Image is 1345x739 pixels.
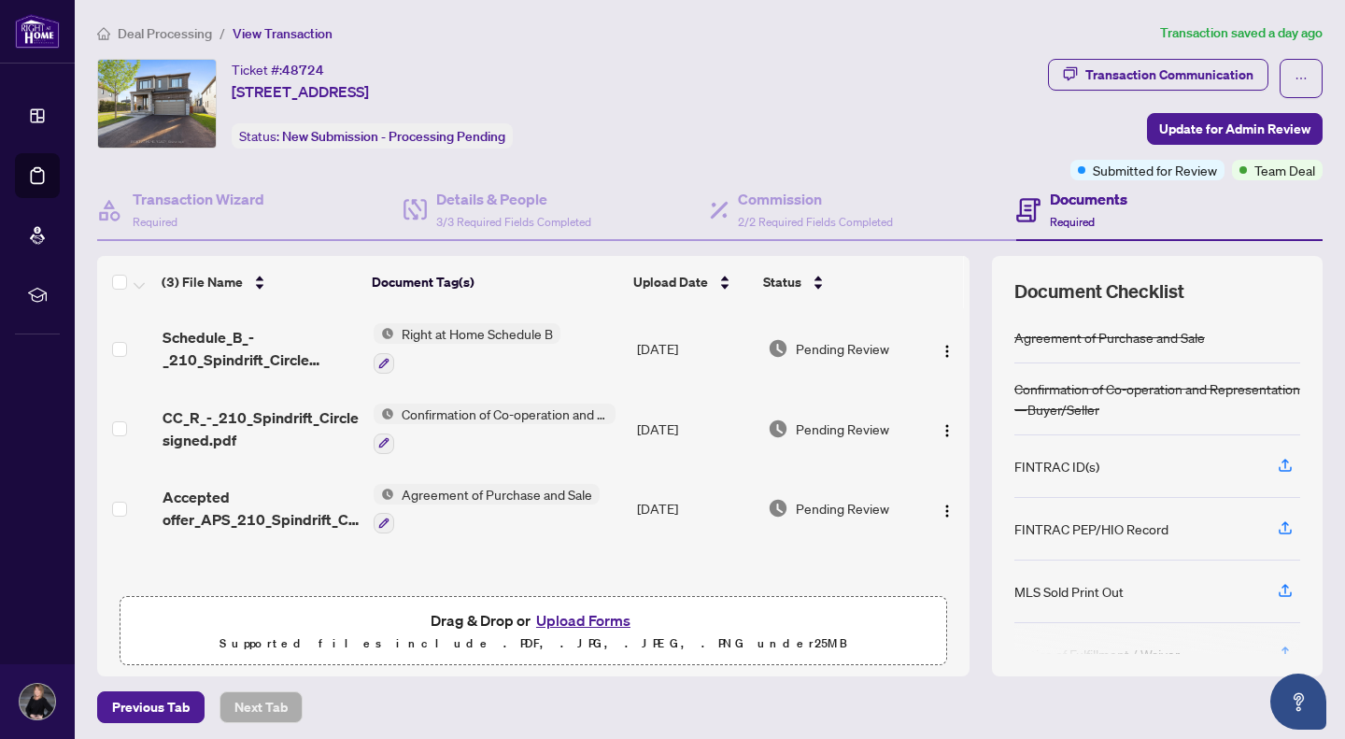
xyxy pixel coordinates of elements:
[431,608,636,632] span: Drag & Drop or
[1147,113,1323,145] button: Update for Admin Review
[162,272,243,292] span: (3) File Name
[932,414,962,444] button: Logo
[932,334,962,363] button: Logo
[163,406,359,451] span: CC_R_-_210_Spindrift_Circle signed.pdf
[796,419,889,439] span: Pending Review
[1159,114,1310,144] span: Update for Admin Review
[1270,674,1326,730] button: Open asap
[394,484,600,505] span: Agreement of Purchase and Sale
[374,484,394,505] img: Status Icon
[630,389,760,469] td: [DATE]
[1295,72,1308,85] span: ellipsis
[394,323,560,344] span: Right at Home Schedule B
[763,272,801,292] span: Status
[756,256,918,308] th: Status
[1014,378,1300,419] div: Confirmation of Co-operation and Representation—Buyer/Seller
[626,256,756,308] th: Upload Date
[233,25,333,42] span: View Transaction
[1048,59,1268,91] button: Transaction Communication
[98,60,216,148] img: IMG-X12327778_1.jpg
[374,404,394,424] img: Status Icon
[940,423,955,438] img: Logo
[15,14,60,49] img: logo
[1254,160,1315,180] span: Team Deal
[630,469,760,549] td: [DATE]
[374,323,560,374] button: Status IconRight at Home Schedule B
[282,62,324,78] span: 48724
[132,632,935,655] p: Supported files include .PDF, .JPG, .JPEG, .PNG under 25 MB
[1014,456,1099,476] div: FINTRAC ID(s)
[940,344,955,359] img: Logo
[374,484,600,534] button: Status IconAgreement of Purchase and Sale
[1050,215,1095,229] span: Required
[436,215,591,229] span: 3/3 Required Fields Completed
[1014,327,1205,348] div: Agreement of Purchase and Sale
[97,27,110,40] span: home
[1160,22,1323,44] article: Transaction saved a day ago
[219,22,225,44] li: /
[154,256,364,308] th: (3) File Name
[133,188,264,210] h4: Transaction Wizard
[768,498,788,519] img: Document Status
[630,308,760,389] td: [DATE]
[232,123,513,149] div: Status:
[232,80,369,103] span: [STREET_ADDRESS]
[738,188,893,210] h4: Commission
[232,59,324,80] div: Ticket #:
[940,504,955,519] img: Logo
[364,256,627,308] th: Document Tag(s)
[394,404,616,424] span: Confirmation of Co-operation and Representation—Buyer/Seller
[112,692,190,722] span: Previous Tab
[163,326,359,371] span: Schedule_B_-_210_Spindrift_Circle Signed.pdf
[796,338,889,359] span: Pending Review
[1093,160,1217,180] span: Submitted for Review
[20,684,55,719] img: Profile Icon
[1085,60,1253,90] div: Transaction Communication
[1050,188,1127,210] h4: Documents
[120,597,946,666] span: Drag & Drop orUpload FormsSupported files include .PDF, .JPG, .JPEG, .PNG under25MB
[1014,519,1168,539] div: FINTRAC PEP/HIO Record
[796,498,889,519] span: Pending Review
[163,486,359,531] span: Accepted offer_APS_210_Spindrift_Circle.pdf
[436,188,591,210] h4: Details & People
[374,323,394,344] img: Status Icon
[1014,278,1184,305] span: Document Checklist
[768,338,788,359] img: Document Status
[633,272,708,292] span: Upload Date
[932,493,962,523] button: Logo
[738,215,893,229] span: 2/2 Required Fields Completed
[219,691,303,723] button: Next Tab
[531,608,636,632] button: Upload Forms
[374,404,616,454] button: Status IconConfirmation of Co-operation and Representation—Buyer/Seller
[282,128,505,145] span: New Submission - Processing Pending
[133,215,177,229] span: Required
[118,25,212,42] span: Deal Processing
[97,691,205,723] button: Previous Tab
[1014,581,1124,602] div: MLS Sold Print Out
[768,419,788,439] img: Document Status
